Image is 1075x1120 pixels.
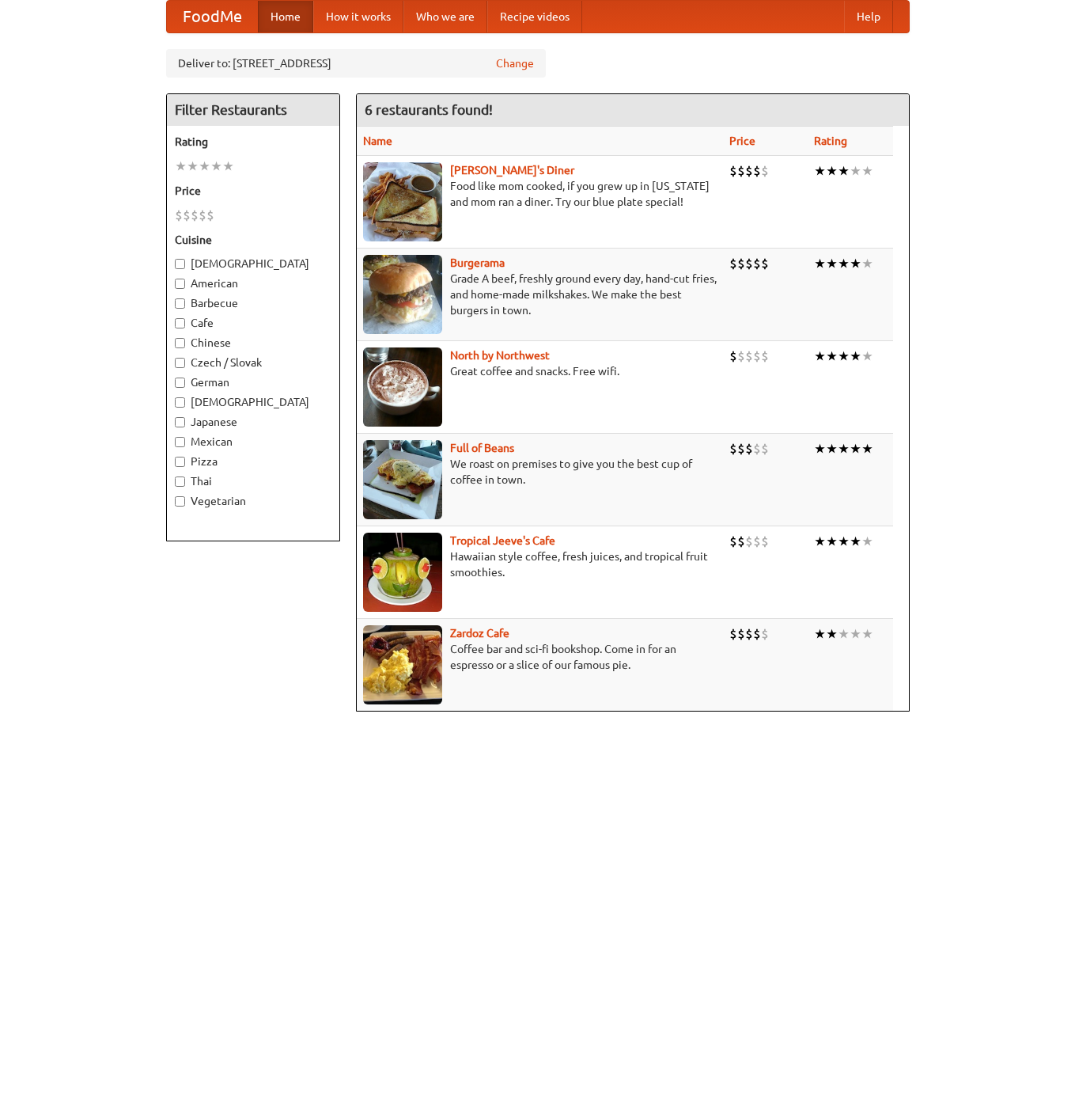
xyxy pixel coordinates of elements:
[745,625,753,643] li: $
[729,533,737,550] li: $
[814,162,826,180] li: ★
[826,347,838,365] li: ★
[199,207,206,224] li: $
[363,533,442,612] img: jeeves.jpg
[753,162,761,180] li: $
[175,394,331,410] label: [DEMOGRAPHIC_DATA]
[175,298,185,309] input: Barbecue
[729,440,737,457] li: $
[826,533,838,550] li: ★
[761,162,769,180] li: $
[191,207,199,224] li: $
[814,625,826,643] li: ★
[826,625,838,643] li: ★
[175,259,185,269] input: [DEMOGRAPHIC_DATA]
[199,158,210,175] li: ★
[365,102,493,117] ng-pluralize: 6 restaurants found!
[450,627,509,640] a: Zardoz Cafe
[737,440,745,457] li: $
[175,183,331,199] h5: Price
[450,534,555,547] a: Tropical Jeeve's Cafe
[737,347,745,365] li: $
[363,363,717,379] p: Great coffee and snacks. Free wifi.
[745,162,753,180] li: $
[175,275,331,291] label: American
[826,162,838,180] li: ★
[850,255,861,272] li: ★
[166,49,546,78] div: Deliver to: [STREET_ADDRESS]
[363,625,442,704] img: zardoz.jpg
[838,440,850,457] li: ★
[761,440,769,457] li: $
[737,162,745,180] li: $
[761,533,769,550] li: $
[363,347,442,427] img: north.jpg
[363,162,442,241] img: sallys.jpg
[850,625,861,643] li: ★
[861,255,873,272] li: ★
[861,440,873,457] li: ★
[826,255,838,272] li: ★
[737,255,745,272] li: $
[861,347,873,365] li: ★
[175,414,331,430] label: Japanese
[175,417,185,427] input: Japanese
[175,279,185,289] input: American
[850,162,861,180] li: ★
[363,178,717,210] p: Food like mom cooked, if you grew up in [US_STATE] and mom ran a diner. Try our blue plate special!
[729,162,737,180] li: $
[753,440,761,457] li: $
[175,358,185,368] input: Czech / Slovak
[814,255,826,272] li: ★
[850,440,861,457] li: ★
[363,549,717,580] p: Hawaiian style coffee, fresh juices, and tropical fruit smoothies.
[761,625,769,643] li: $
[729,625,737,643] li: $
[745,440,753,457] li: $
[175,158,187,175] li: ★
[210,158,222,175] li: ★
[450,442,514,454] b: Full of Beans
[838,162,850,180] li: ★
[729,135,755,147] a: Price
[814,533,826,550] li: ★
[729,255,737,272] li: $
[167,1,258,32] a: FoodMe
[363,641,717,673] p: Coffee bar and sci-fi bookshop. Come in for an espresso or a slice of our famous pie.
[753,625,761,643] li: $
[729,347,737,365] li: $
[861,625,873,643] li: ★
[861,533,873,550] li: ★
[753,347,761,365] li: $
[745,533,753,550] li: $
[403,1,487,32] a: Who we are
[363,255,442,334] img: burgerama.jpg
[175,476,185,487] input: Thai
[175,457,185,467] input: Pizza
[753,533,761,550] li: $
[838,625,850,643] li: ★
[814,347,826,365] li: ★
[175,397,185,408] input: [DEMOGRAPHIC_DATA]
[175,437,185,447] input: Mexican
[175,315,331,331] label: Cafe
[861,162,873,180] li: ★
[187,158,199,175] li: ★
[175,473,331,489] label: Thai
[850,347,861,365] li: ★
[450,349,550,362] a: North by Northwest
[814,440,826,457] li: ★
[175,318,185,328] input: Cafe
[258,1,313,32] a: Home
[175,232,331,248] h5: Cuisine
[838,255,850,272] li: ★
[167,94,339,126] h4: Filter Restaurants
[175,434,331,450] label: Mexican
[814,135,847,147] a: Rating
[175,207,183,224] li: $
[175,378,185,388] input: German
[753,255,761,272] li: $
[206,207,214,224] li: $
